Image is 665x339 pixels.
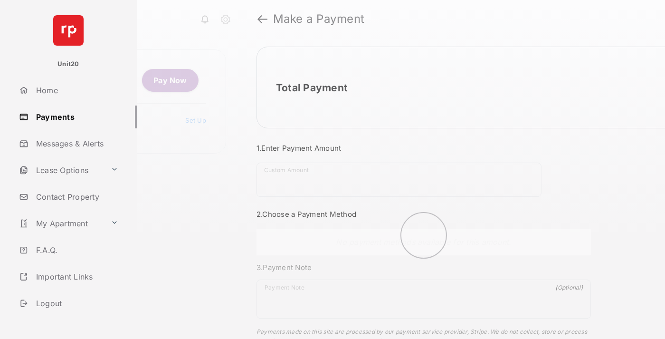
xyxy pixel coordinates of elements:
a: Payments [15,106,137,128]
h2: Total Payment [276,82,348,94]
a: F.A.Q. [15,239,137,262]
a: Messages & Alerts [15,132,137,155]
h3: 2. Choose a Payment Method [256,210,591,219]
a: My Apartment [15,212,107,235]
p: Unit20 [57,59,79,69]
strong: Make a Payment [273,13,365,25]
a: Logout [15,292,137,315]
a: Home [15,79,137,102]
a: Contact Property [15,185,137,208]
a: Important Links [15,265,122,288]
a: Set Up [185,116,206,124]
h3: 1. Enter Payment Amount [256,144,591,153]
h3: 3. Payment Note [256,263,591,272]
img: svg+xml;base64,PHN2ZyB4bWxucz0iaHR0cDovL3d3dy53My5vcmcvMjAwMC9zdmciIHdpZHRoPSI2NCIgaGVpZ2h0PSI2NC... [53,15,84,46]
a: Lease Options [15,159,107,182]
